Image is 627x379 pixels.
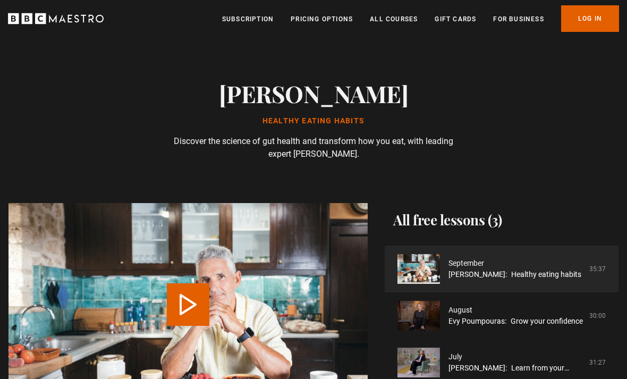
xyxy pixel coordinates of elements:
[167,283,209,326] button: Play Lesson Healthy eating habits
[448,363,583,374] a: [PERSON_NAME]: Learn from your setbacks
[8,11,104,27] svg: BBC Maestro
[222,5,619,32] nav: Primary
[164,115,463,127] p: Healthy eating habits
[448,316,583,327] a: Evy Poumpouras: Grow your confidence
[370,14,418,24] a: All Courses
[435,14,476,24] a: Gift Cards
[164,80,463,107] h1: [PERSON_NAME]
[448,269,581,280] a: [PERSON_NAME]: Healthy eating habits
[385,203,618,237] h2: All free lessons (3)
[222,14,274,24] a: Subscription
[291,14,353,24] a: Pricing Options
[561,5,619,32] a: Log In
[164,135,463,161] p: Discover the science of gut health and transform how you eat, with leading expert [PERSON_NAME].
[493,14,544,24] a: For business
